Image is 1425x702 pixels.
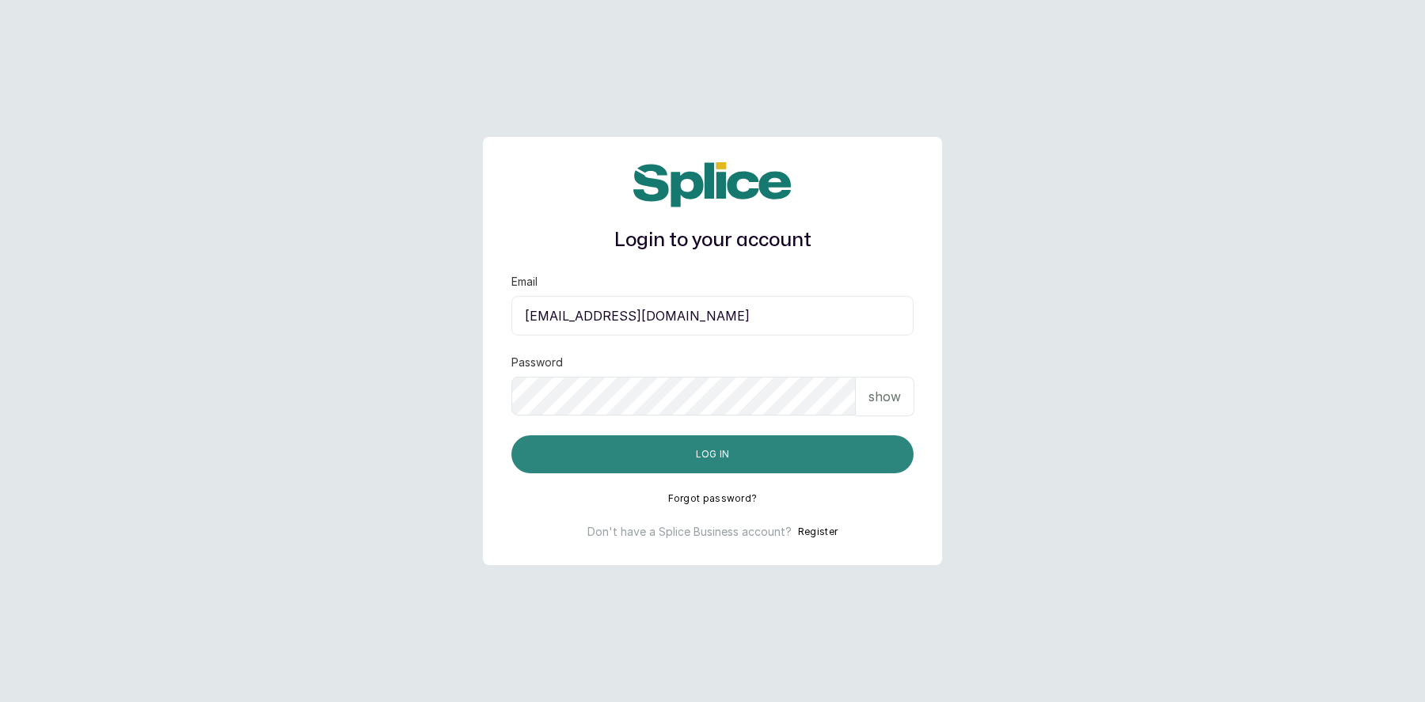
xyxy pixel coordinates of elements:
label: Email [511,274,538,290]
button: Log in [511,435,914,473]
h1: Login to your account [511,226,914,255]
p: Don't have a Splice Business account? [587,524,792,540]
p: show [868,387,901,406]
button: Register [798,524,838,540]
label: Password [511,355,563,370]
button: Forgot password? [668,492,758,505]
input: email@acme.com [511,296,914,336]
